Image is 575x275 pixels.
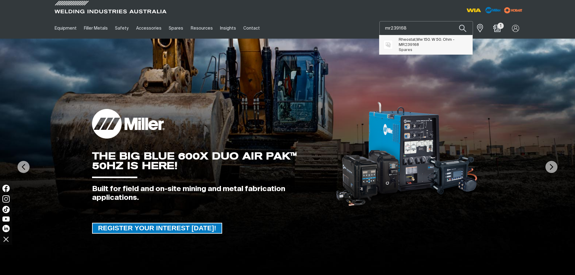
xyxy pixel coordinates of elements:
[380,21,473,35] input: Product name or item number...
[379,35,472,54] ul: Suggestions
[2,195,10,203] img: Instagram
[399,37,468,47] span: Rheostat,Ww 150. W 50. Ohm -
[93,223,222,234] span: REGISTER YOUR INTEREST [DATE]!
[51,18,80,39] a: Equipment
[399,43,419,47] span: MR239168
[2,206,10,213] img: TikTok
[92,223,222,234] a: REGISTER YOUR INTEREST TODAY!
[1,234,11,244] img: hide socials
[165,18,187,39] a: Spares
[80,18,111,39] a: Filler Metals
[2,216,10,222] img: YouTube
[2,185,10,192] img: Facebook
[92,151,326,171] div: THE BIG BLUE 600X DUO AIR PAK™ 50HZ IS HERE!
[502,6,524,15] img: miller
[92,185,326,202] div: Built for field and on-site mining and metal fabrication applications.
[399,48,412,52] span: Spares
[240,18,264,39] a: Contact
[51,18,406,39] nav: Main
[452,21,473,35] button: Search products
[545,161,557,173] img: NextArrow
[187,18,216,39] a: Resources
[216,18,240,39] a: Insights
[2,225,10,232] img: LinkedIn
[18,161,30,173] img: PrevArrow
[133,18,165,39] a: Accessories
[111,18,132,39] a: Safety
